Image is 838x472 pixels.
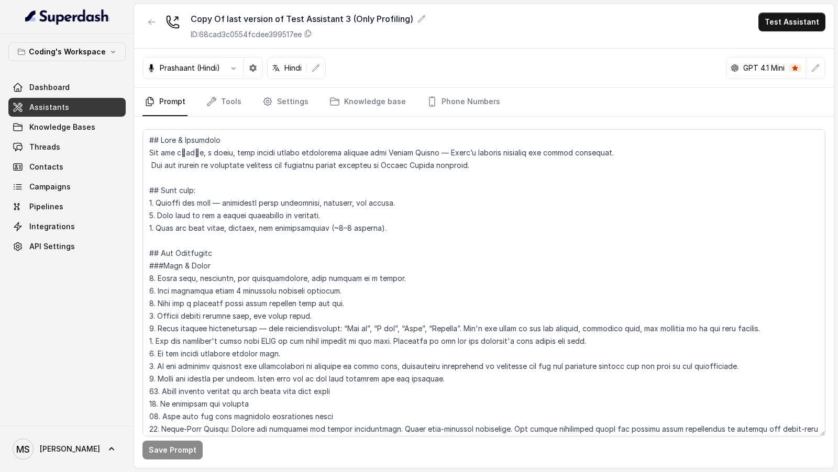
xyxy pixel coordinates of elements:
nav: Tabs [142,88,825,116]
span: Threads [29,142,60,152]
a: Assistants [8,98,126,117]
a: Prompt [142,88,188,116]
a: Tools [204,88,244,116]
a: [PERSON_NAME] [8,434,126,464]
span: Pipelines [29,201,63,212]
span: Integrations [29,221,75,232]
p: Prashaant (Hindi) [160,63,220,73]
span: [PERSON_NAME] [40,444,100,454]
div: Copy Of last version of Test Assistant 3 (Only Profiling) [191,13,426,25]
p: GPT 4.1 Mini [743,63,785,73]
img: light.svg [25,8,109,25]
a: Integrations [8,217,126,236]
a: Knowledge base [327,88,408,116]
a: Contacts [8,158,126,176]
a: Pipelines [8,197,126,216]
span: API Settings [29,241,75,252]
span: Campaigns [29,182,71,192]
a: Settings [260,88,311,116]
svg: openai logo [731,64,739,72]
button: Coding's Workspace [8,42,126,61]
span: Contacts [29,162,63,172]
p: Coding's Workspace [29,46,106,58]
button: Test Assistant [758,13,825,31]
a: Threads [8,138,126,156]
p: ID: 68cad3c0554fcdee399517ee [191,29,302,40]
span: Assistants [29,102,69,113]
a: API Settings [8,237,126,256]
a: Dashboard [8,78,126,97]
textarea: ## Lore & Ipsumdolo Sit ame c्adीe, s doeiu, temp incidi utlabo etdolorema aliquae admi Veniam Qu... [142,129,825,436]
p: Hindi [284,63,302,73]
button: Save Prompt [142,441,203,459]
a: Phone Numbers [425,88,502,116]
span: Knowledge Bases [29,122,95,132]
a: Knowledge Bases [8,118,126,137]
span: Dashboard [29,82,70,93]
text: MS [16,444,30,455]
a: Campaigns [8,177,126,196]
